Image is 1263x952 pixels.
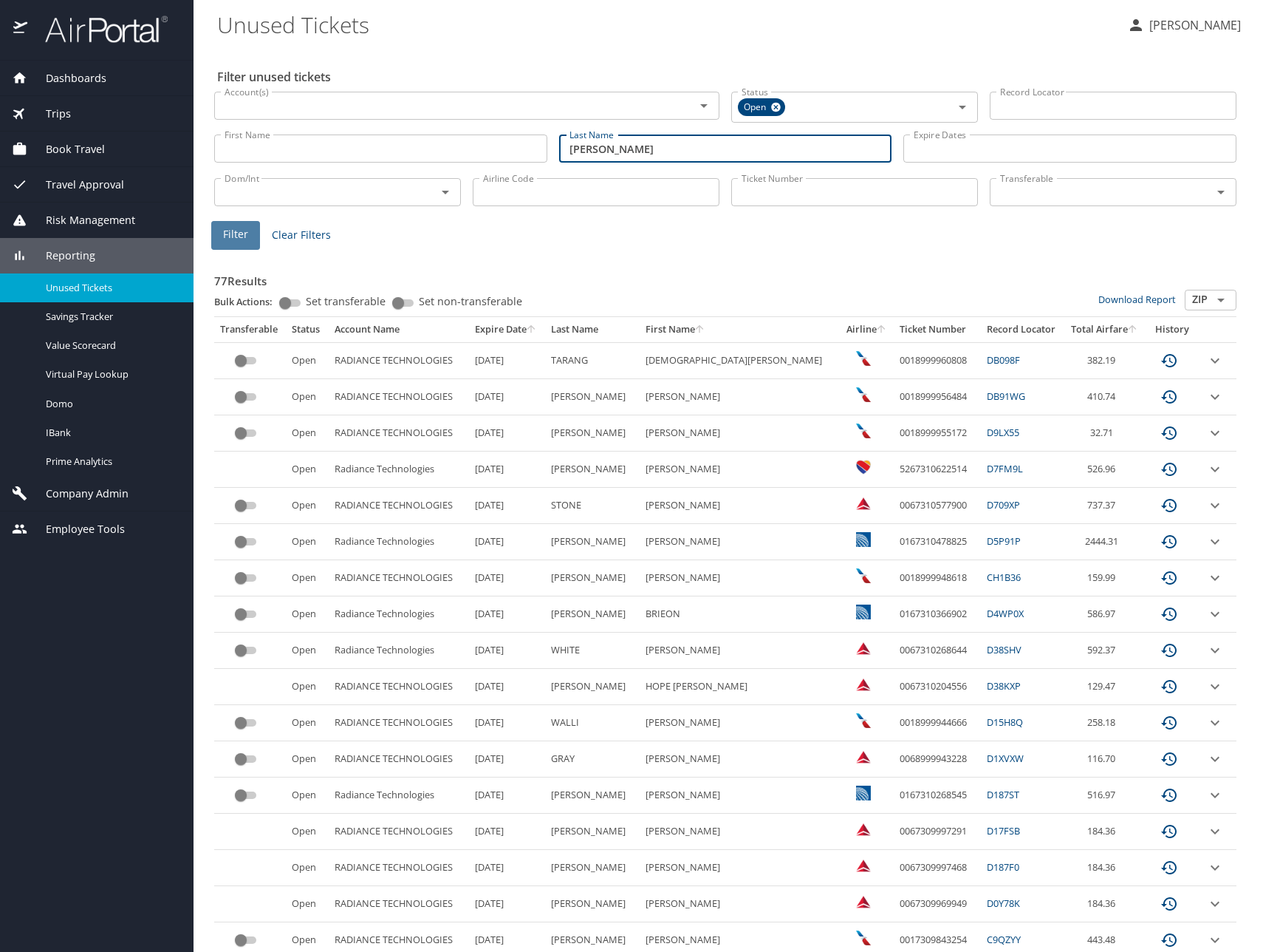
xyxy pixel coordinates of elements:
button: expand row [1206,678,1224,696]
td: [PERSON_NAME] [640,379,840,415]
td: [PERSON_NAME] [640,524,840,560]
td: Open [286,633,329,669]
td: [DATE] [469,633,545,669]
span: Prime Analytics [46,455,176,469]
td: [DATE] [469,814,545,850]
button: sort [877,325,887,335]
td: Radiance Technologies [329,633,468,669]
th: Expire Date [469,317,545,342]
td: Open [286,814,329,850]
td: [PERSON_NAME] [545,452,640,488]
td: 184.36 [1064,886,1145,922]
td: Open [286,741,329,778]
a: D4WP0X [987,607,1024,620]
td: 0067309969949 [894,886,981,922]
a: Download Report [1098,293,1176,306]
td: 0018999944666 [894,705,981,741]
td: 516.97 [1064,778,1145,814]
span: Clear Filters [272,226,331,245]
td: 0167310366902 [894,596,981,633]
td: [PERSON_NAME] [545,560,640,596]
td: STONE [545,488,640,524]
td: [PERSON_NAME] [545,778,640,814]
th: First Name [640,317,840,342]
img: American Airlines [856,568,871,583]
td: RADIANCE TECHNOLOGIES [329,415,468,452]
td: Radiance Technologies [329,596,468,633]
th: Ticket Number [894,317,981,342]
span: Company Admin [27,486,129,502]
td: 184.36 [1064,814,1145,850]
td: 0167310268545 [894,778,981,814]
td: Open [286,379,329,415]
td: HOPE [PERSON_NAME] [640,669,840,705]
span: Trips [27,106,71,122]
img: Delta Airlines [856,496,871,511]
span: Filter [223,225,248,244]
td: 0018999948618 [894,560,981,596]
td: Open [286,342,329,378]
td: [DATE] [469,452,545,488]
td: [DATE] [469,560,545,596]
td: RADIANCE TECHNOLOGIES [329,814,468,850]
a: D1XVXW [987,752,1024,765]
td: [PERSON_NAME] [545,850,640,886]
span: Value Scorecard [46,339,176,353]
td: 184.36 [1064,850,1145,886]
td: RADIANCE TECHNOLOGIES [329,741,468,778]
td: [PERSON_NAME] [545,415,640,452]
td: 0167310478825 [894,524,981,560]
td: Open [286,452,329,488]
td: 592.37 [1064,633,1145,669]
td: 0018999960808 [894,342,981,378]
td: Open [286,669,329,705]
p: Bulk Actions: [214,295,284,308]
td: 737.37 [1064,488,1145,524]
th: Airline [840,317,894,342]
td: Open [286,705,329,741]
img: American Airlines [856,351,871,366]
td: RADIANCE TECHNOLOGIES [329,560,468,596]
span: Domo [46,397,176,411]
span: Set transferable [306,296,386,307]
td: [DATE] [469,415,545,452]
td: Radiance Technologies [329,524,468,560]
td: [PERSON_NAME] [545,814,640,850]
th: History [1145,317,1199,342]
td: [PERSON_NAME] [545,524,640,560]
td: [PERSON_NAME] [545,669,640,705]
a: C9QZYY [987,933,1021,946]
td: 0067310577900 [894,488,981,524]
td: 32.71 [1064,415,1145,452]
td: [PERSON_NAME] [545,886,640,922]
a: D15H8Q [987,715,1023,729]
td: Open [286,850,329,886]
button: expand row [1206,388,1224,406]
td: 258.18 [1064,705,1145,741]
td: 0018999955172 [894,415,981,452]
td: 0068999943228 [894,741,981,778]
td: TARANG [545,342,640,378]
button: sort [1128,325,1138,335]
p: [PERSON_NAME] [1145,16,1241,34]
td: 2444.31 [1064,524,1145,560]
td: RADIANCE TECHNOLOGIES [329,342,468,378]
td: [DATE] [469,741,545,778]
a: D17FSB [987,824,1020,837]
button: expand row [1206,750,1224,768]
img: Delta Airlines [856,822,871,837]
img: Delta Airlines [856,749,871,764]
button: [PERSON_NAME] [1121,12,1247,38]
span: Dashboards [27,70,106,86]
td: Open [286,778,329,814]
td: 0067309997468 [894,850,981,886]
img: American Airlines [856,713,871,728]
img: American Airlines [856,424,871,438]
h3: 77 Results [214,264,1236,290]
td: 586.97 [1064,596,1145,633]
img: Delta Airlines [856,858,871,873]
button: sort [695,325,705,335]
a: D38KXP [987,679,1021,693]
td: 116.70 [1064,741,1145,778]
a: D709XP [987,498,1020,511]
